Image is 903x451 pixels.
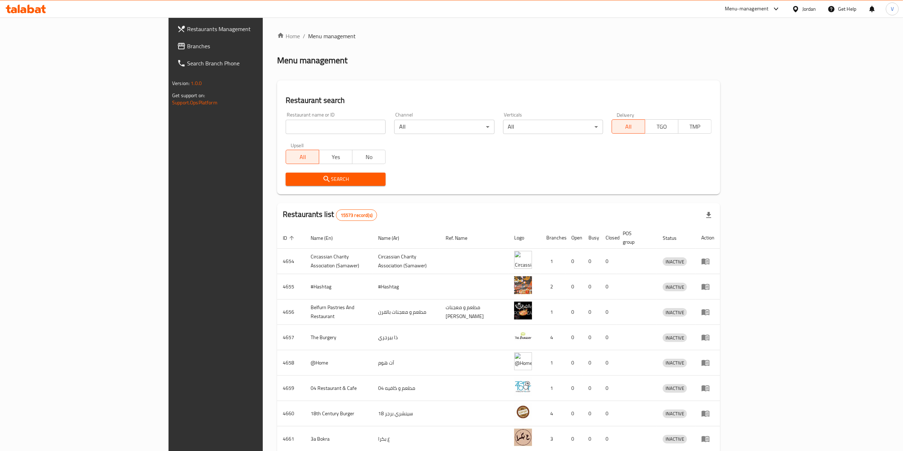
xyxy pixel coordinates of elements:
td: 0 [566,249,583,274]
img: @Home [514,352,532,370]
td: 0 [566,299,583,325]
nav: breadcrumb [277,32,720,40]
span: No [355,152,383,162]
td: 1 [541,376,566,401]
img: 3a Bokra [514,428,532,446]
td: 0 [600,376,617,401]
div: All [503,120,603,134]
div: Menu [701,435,714,443]
span: INACTIVE [663,384,687,392]
span: All [289,152,316,162]
img: ​Circassian ​Charity ​Association​ (Samawer) [514,251,532,269]
td: #Hashtag [372,274,440,299]
span: 1.0.0 [191,79,202,88]
a: Support.OpsPlatform [172,98,217,107]
td: 0 [566,274,583,299]
label: Upsell [291,143,304,148]
label: Delivery [617,112,634,117]
span: Branches [187,42,313,50]
div: All [394,120,494,134]
div: Jordan [802,5,816,13]
td: @Home [305,350,372,376]
button: All [612,119,645,134]
div: Export file [700,207,717,224]
td: #Hashtag [305,274,372,299]
span: Name (Ar) [378,234,408,242]
a: Search Branch Phone [171,55,319,72]
input: Search for restaurant name or ID.. [286,120,386,134]
td: ذا بيرجري [372,325,440,350]
td: 0 [600,274,617,299]
h2: Restaurant search [286,95,712,106]
td: 1 [541,249,566,274]
td: 0 [583,274,600,299]
img: Belfurn Pastries And Restaurant [514,302,532,319]
span: V [891,5,894,13]
th: Logo [508,227,541,249]
td: 0 [600,299,617,325]
td: 4 [541,401,566,426]
div: INACTIVE [663,283,687,291]
td: 0 [583,249,600,274]
td: 0 [600,325,617,350]
td: آت هوم [372,350,440,376]
td: ​Circassian ​Charity ​Association​ (Samawer) [305,249,372,274]
div: INACTIVE [663,257,687,266]
td: 0 [583,350,600,376]
span: Get support on: [172,91,205,100]
span: Ref. Name [446,234,477,242]
img: 04 Restaurant & Cafe [514,378,532,396]
div: Menu [701,409,714,418]
td: 0 [583,376,600,401]
td: 0 [600,401,617,426]
td: 04 Restaurant & Cafe [305,376,372,401]
th: Busy [583,227,600,249]
button: No [352,150,386,164]
td: 0 [583,299,600,325]
span: ID [283,234,296,242]
div: Menu [701,384,714,392]
button: Search [286,173,386,186]
span: INACTIVE [663,359,687,367]
span: INACTIVE [663,308,687,317]
td: 18 سينشري برجر [372,401,440,426]
button: All [286,150,319,164]
td: 0 [583,325,600,350]
span: 15573 record(s) [336,212,377,219]
button: TGO [645,119,678,134]
td: 2 [541,274,566,299]
div: INACTIVE [663,410,687,418]
span: Search Branch Phone [187,59,313,68]
span: INACTIVE [663,435,687,443]
td: مطعم و كافيه 04 [372,376,440,401]
td: 1 [541,299,566,325]
div: Menu [701,333,714,342]
span: POS group [623,229,648,246]
img: The Burgery [514,327,532,345]
th: Closed [600,227,617,249]
a: Restaurants Management [171,20,319,38]
h2: Restaurants list [283,209,377,221]
span: INACTIVE [663,283,687,291]
div: Menu-management [725,5,769,13]
td: ​Circassian ​Charity ​Association​ (Samawer) [372,249,440,274]
td: مطعم و معجنات [PERSON_NAME] [440,299,508,325]
span: INACTIVE [663,334,687,342]
th: Branches [541,227,566,249]
div: Menu [701,358,714,367]
span: Status [663,234,686,242]
td: 0 [566,350,583,376]
span: INACTIVE [663,410,687,418]
td: 0 [600,350,617,376]
td: 0 [566,401,583,426]
img: #Hashtag [514,276,532,294]
span: All [615,122,642,132]
span: Menu management [308,32,356,40]
td: 0 [566,376,583,401]
span: Name (En) [311,234,342,242]
div: Menu [701,308,714,316]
